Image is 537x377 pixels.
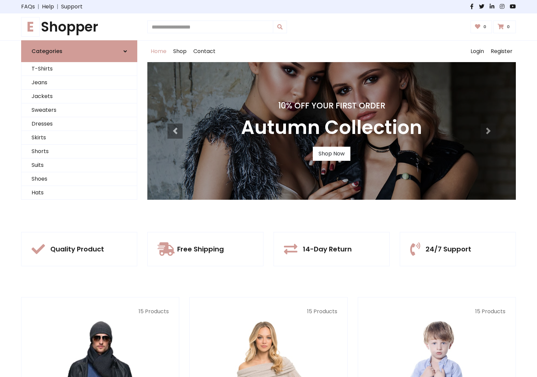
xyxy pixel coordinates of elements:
span: | [35,3,42,11]
a: Contact [190,41,219,62]
a: Login [467,41,487,62]
h5: Free Shipping [177,245,224,253]
h4: 10% Off Your First Order [241,101,422,111]
a: EShopper [21,19,137,35]
a: Shop Now [313,147,350,161]
a: 0 [493,20,516,33]
a: Shoes [21,172,137,186]
p: 15 Products [200,308,337,316]
span: 0 [482,24,488,30]
a: Sweaters [21,103,137,117]
a: 0 [471,20,492,33]
a: Dresses [21,117,137,131]
a: Support [61,3,83,11]
a: Shorts [21,145,137,158]
a: Jackets [21,90,137,103]
h5: 24/7 Support [426,245,471,253]
a: Suits [21,158,137,172]
a: Skirts [21,131,137,145]
a: Help [42,3,54,11]
a: Hats [21,186,137,200]
p: 15 Products [32,308,169,316]
span: 0 [505,24,511,30]
span: | [54,3,61,11]
a: T-Shirts [21,62,137,76]
h5: Quality Product [50,245,104,253]
a: FAQs [21,3,35,11]
a: Categories [21,40,137,62]
span: E [21,17,40,37]
a: Register [487,41,516,62]
a: Shop [170,41,190,62]
h6: Categories [32,48,62,54]
h5: 14-Day Return [303,245,352,253]
a: Jeans [21,76,137,90]
p: 15 Products [368,308,505,316]
h3: Autumn Collection [241,116,422,139]
a: Home [147,41,170,62]
h1: Shopper [21,19,137,35]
